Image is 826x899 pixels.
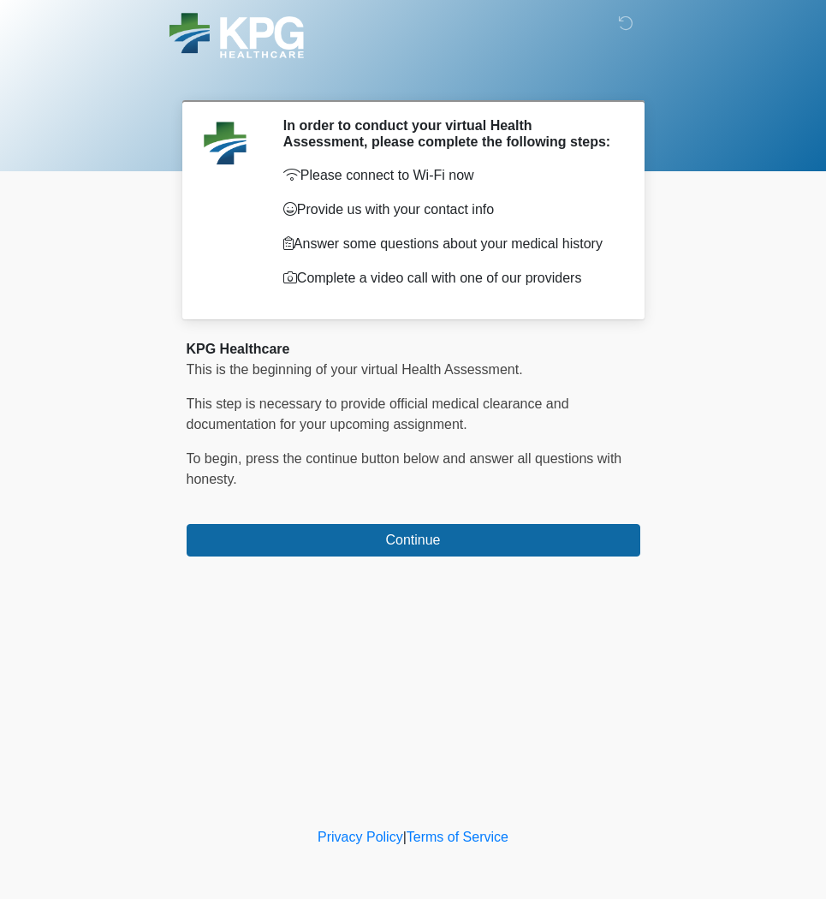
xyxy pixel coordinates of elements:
p: Answer some questions about your medical history [283,234,615,254]
a: | [403,830,407,844]
p: Please connect to Wi-Fi now [283,165,615,186]
img: Agent Avatar [199,117,251,169]
p: Provide us with your contact info [283,199,615,220]
p: Complete a video call with one of our providers [283,268,615,289]
button: Continue [187,524,640,557]
h2: In order to conduct your virtual Health Assessment, please complete the following steps: [283,117,615,150]
span: This is the beginning of your virtual Health Assessment. [187,362,523,377]
div: KPG Healthcare [187,339,640,360]
span: This step is necessary to provide official medical clearance and documentation for your upcoming ... [187,396,569,432]
span: To begin, ﻿﻿﻿﻿﻿﻿﻿﻿﻿﻿﻿﻿﻿﻿﻿﻿﻿press the continue button below and answer all questions with honesty. [187,451,622,486]
a: Privacy Policy [318,830,403,844]
a: Terms of Service [407,830,508,844]
h1: ‎ ‎ ‎ [174,62,653,93]
img: KPG Healthcare Logo [169,13,304,58]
